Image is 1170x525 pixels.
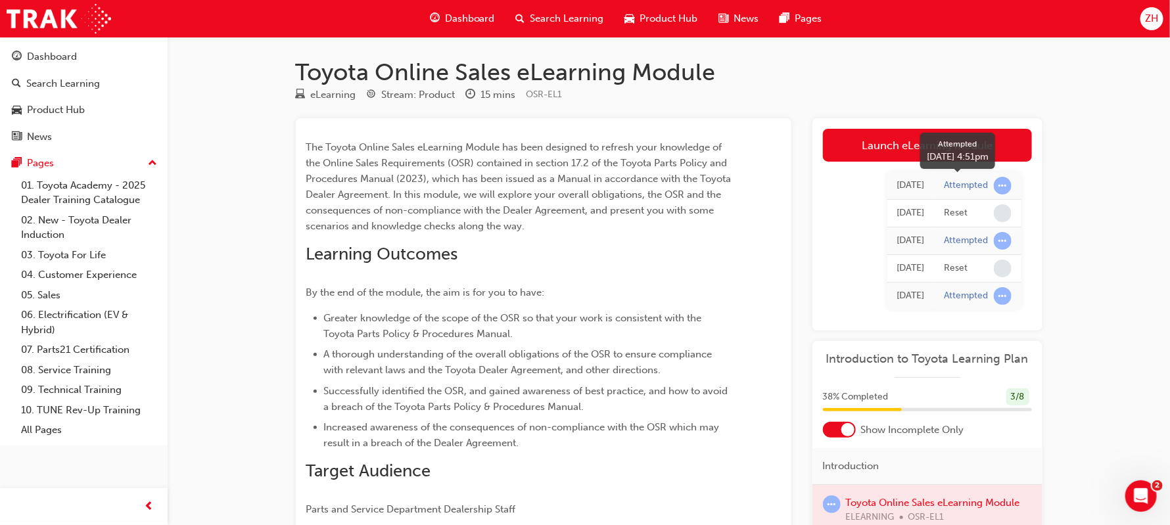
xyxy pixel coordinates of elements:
[296,87,356,103] div: Type
[306,141,734,232] span: The Toyota Online Sales eLearning Module has been designed to refresh your knowledge of the Onlin...
[296,89,306,101] span: learningResourceType_ELEARNING-icon
[367,89,377,101] span: target-icon
[419,5,505,32] a: guage-iconDashboard
[927,138,989,150] div: Attempted
[5,45,162,69] a: Dashboard
[945,290,989,302] div: Attempted
[945,179,989,192] div: Attempted
[148,155,157,172] span: up-icon
[927,150,989,164] div: [DATE] 4:51pm
[445,11,495,26] span: Dashboard
[795,11,822,26] span: Pages
[897,261,925,276] div: Sat Apr 19 2025 22:43:06 GMT+0930 (Australian Central Standard Time)
[16,420,162,440] a: All Pages
[1140,7,1163,30] button: ZH
[16,285,162,306] a: 05. Sales
[27,129,52,145] div: News
[324,312,705,340] span: Greater knowledge of the scope of the OSR so that your work is consistent with the Toyota Parts P...
[16,305,162,340] a: 06. Electrification (EV & Hybrid)
[823,352,1032,367] a: Introduction to Toyota Learning Plan
[7,4,111,34] img: Trak
[823,459,879,474] span: Introduction
[12,51,22,63] span: guage-icon
[16,175,162,210] a: 01. Toyota Academy - 2025 Dealer Training Catalogue
[5,151,162,175] button: Pages
[306,286,545,298] span: By the end of the module, the aim is for you to have:
[945,262,968,275] div: Reset
[311,87,356,103] div: eLearning
[27,103,85,118] div: Product Hub
[994,232,1012,250] span: learningRecordVerb_ATTEMPT-icon
[897,206,925,221] div: Sat Aug 23 2025 16:51:12 GMT+0930 (Australian Central Standard Time)
[945,207,968,219] div: Reset
[367,87,456,103] div: Stream
[1006,388,1029,406] div: 3 / 8
[12,104,22,116] span: car-icon
[861,422,964,438] span: Show Incomplete Only
[12,158,22,170] span: pages-icon
[897,178,925,193] div: Sat Aug 23 2025 16:51:13 GMT+0930 (Australian Central Standard Time)
[615,5,709,32] a: car-iconProduct Hub
[5,98,162,122] a: Product Hub
[306,244,458,264] span: Learning Outcomes
[516,11,525,27] span: search-icon
[897,233,925,248] div: Sat Apr 19 2025 22:43:10 GMT+0930 (Australian Central Standard Time)
[505,5,615,32] a: search-iconSearch Learning
[1152,480,1163,491] span: 2
[466,87,516,103] div: Duration
[430,11,440,27] span: guage-icon
[16,360,162,380] a: 08. Service Training
[12,78,21,90] span: search-icon
[709,5,770,32] a: news-iconNews
[26,76,100,91] div: Search Learning
[897,288,925,304] div: Thu Nov 21 2024 22:59:20 GMT+1030 (Australian Central Daylight Time)
[12,131,22,143] span: news-icon
[823,390,889,405] span: 38 % Completed
[823,495,841,513] span: learningRecordVerb_ATTEMPT-icon
[306,461,431,481] span: Target Audience
[16,340,162,360] a: 07. Parts21 Certification
[526,89,563,100] span: Learning resource code
[994,177,1012,194] span: learningRecordVerb_ATTEMPT-icon
[734,11,759,26] span: News
[16,245,162,265] a: 03. Toyota For Life
[1145,11,1158,26] span: ZH
[145,499,154,515] span: prev-icon
[994,204,1012,222] span: learningRecordVerb_NONE-icon
[27,156,54,171] div: Pages
[5,72,162,96] a: Search Learning
[530,11,604,26] span: Search Learning
[994,260,1012,277] span: learningRecordVerb_NONE-icon
[27,49,77,64] div: Dashboard
[481,87,516,103] div: 15 mins
[16,210,162,245] a: 02. New - Toyota Dealer Induction
[823,129,1032,162] a: Launch eLearning module
[16,380,162,400] a: 09. Technical Training
[640,11,698,26] span: Product Hub
[5,125,162,149] a: News
[770,5,833,32] a: pages-iconPages
[719,11,729,27] span: news-icon
[324,385,731,413] span: Successfully identified the OSR, and gained awareness of best practice, and how to avoid a breach...
[324,348,715,376] span: A thorough understanding of the overall obligations of the OSR to ensure compliance with relevant...
[296,58,1042,87] h1: Toyota Online Sales eLearning Module
[994,287,1012,305] span: learningRecordVerb_ATTEMPT-icon
[306,503,516,515] span: Parts and Service Department Dealership Staff
[945,235,989,247] div: Attempted
[1125,480,1157,512] iframe: Intercom live chat
[324,421,722,449] span: Increased awareness of the consequences of non-compliance with the OSR which may result in a brea...
[382,87,456,103] div: Stream: Product
[780,11,790,27] span: pages-icon
[466,89,476,101] span: clock-icon
[16,400,162,421] a: 10. TUNE Rev-Up Training
[625,11,635,27] span: car-icon
[5,42,162,151] button: DashboardSearch LearningProduct HubNews
[16,265,162,285] a: 04. Customer Experience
